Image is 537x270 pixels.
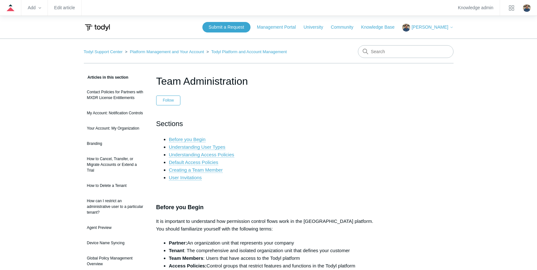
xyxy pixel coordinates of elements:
h1: Team Administration [156,74,381,89]
li: Todyl Support Center [84,49,124,54]
li: : Users that have access to the Todyl platform [169,254,381,262]
a: Understanding User Types [169,144,225,150]
li: Todyl Platform and Account Management [205,49,287,54]
li: An organization unit that represents your company [169,239,381,247]
a: Default Access Policies [169,160,218,165]
strong: Access Policies: [169,263,207,268]
a: Global Policy Management Overview [84,252,147,270]
strong: Team Members [169,255,203,261]
li: Control groups that restrict features and functions in the Todyl platform [169,262,381,270]
a: Todyl Platform and Account Management [211,49,287,54]
a: Submit a Request [202,22,250,32]
a: Edit article [54,6,75,10]
h2: Sections [156,118,381,129]
a: Management Portal [257,24,302,31]
a: Contact Policies for Partners with MXDR License Entitlements [84,86,147,104]
a: Device Name Syncing [84,237,147,249]
a: Platform Management and Your Account [130,49,204,54]
a: My Account: Notification Controls [84,107,147,119]
a: How to Delete a Tenant [84,180,147,192]
a: How can I restrict an administrative user to a particular tenant? [84,195,147,218]
a: Knowledge admin [458,6,493,10]
a: Before you Begin [169,137,206,142]
li: Platform Management and Your Account [124,49,205,54]
button: [PERSON_NAME] [402,24,453,32]
button: Follow Article [156,96,181,105]
zd-hc-trigger: Add [28,6,41,10]
h3: Before you Begin [156,203,381,212]
img: user avatar [523,4,531,12]
p: It is important to understand how permission control flows work in the [GEOGRAPHIC_DATA] platform... [156,217,381,233]
a: Creating a Team Member [169,167,223,173]
strong: Tenant [169,248,184,253]
a: University [303,24,329,31]
strong: Partner: [169,240,187,245]
li: : The comprehensive and isolated organization unit that defines your customer [169,247,381,254]
a: Community [331,24,360,31]
a: Understanding Access Policies [169,152,234,158]
input: Search [358,45,454,58]
span: [PERSON_NAME] [411,25,448,30]
a: User Invitations [169,175,202,181]
a: Knowledge Base [361,24,401,31]
span: Articles in this section [84,75,128,80]
img: Todyl Support Center Help Center home page [84,22,111,33]
a: Branding [84,138,147,150]
a: Your Account: My Organization [84,122,147,134]
a: Agent Preview [84,222,147,234]
a: Todyl Support Center [84,49,123,54]
zd-hc-trigger: Click your profile icon to open the profile menu [523,4,531,12]
a: How to Cancel, Transfer, or Migrate Accounts or Extend a Trial [84,153,147,176]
